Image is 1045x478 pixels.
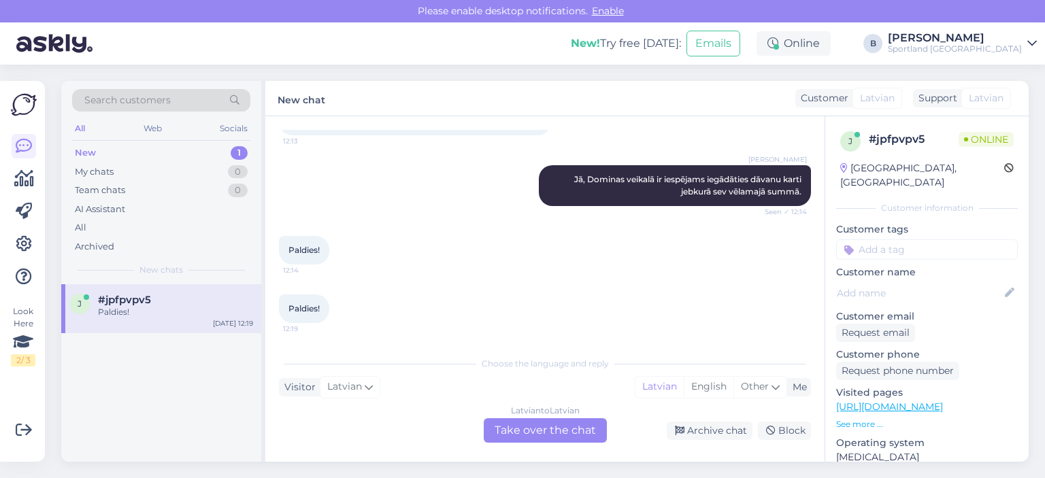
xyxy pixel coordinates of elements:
div: 0 [228,184,248,197]
a: [URL][DOMAIN_NAME] [836,400,943,413]
div: AI Assistant [75,203,125,216]
div: Online [757,31,831,56]
span: Online [959,132,1014,147]
span: 12:14 [283,265,334,275]
div: Latvian [635,377,684,397]
span: Latvian [327,379,362,394]
div: Request email [836,324,915,342]
span: Search customers [84,93,171,107]
div: Archive chat [667,422,752,440]
div: Block [758,422,811,440]
span: Enable [588,5,628,17]
div: Customer [795,91,848,105]
p: [MEDICAL_DATA] [836,450,1018,464]
div: B [863,34,882,53]
span: Paldies! [288,245,320,255]
span: Seen ✓ 12:14 [756,207,807,217]
span: j [78,298,82,309]
input: Add a tag [836,239,1018,260]
p: Customer name [836,265,1018,279]
div: New [75,146,96,160]
div: All [75,221,86,235]
div: Request phone number [836,362,959,380]
span: 12:19 [283,324,334,334]
span: j [848,136,852,146]
p: Customer email [836,309,1018,324]
input: Add name [837,286,1002,301]
label: New chat [278,89,325,107]
div: Web [141,120,165,137]
div: 1 [231,146,248,160]
div: [DATE] 12:19 [213,318,253,328]
div: Choose the language and reply [279,358,811,370]
div: Archived [75,240,114,254]
span: 12:13 [283,136,334,146]
div: Paldies! [98,306,253,318]
span: Other [741,380,769,392]
p: See more ... [836,418,1018,430]
div: Take over the chat [484,418,607,443]
div: 0 [228,165,248,179]
p: Customer phone [836,347,1018,362]
div: All [72,120,88,137]
div: [PERSON_NAME] [888,33,1022,44]
div: Me [787,380,807,394]
p: Operating system [836,436,1018,450]
button: Emails [686,31,740,56]
b: New! [571,37,600,50]
div: [GEOGRAPHIC_DATA], [GEOGRAPHIC_DATA] [840,161,1004,190]
p: Customer tags [836,222,1018,237]
div: Support [913,91,957,105]
div: English [684,377,733,397]
span: Paldies! [288,303,320,313]
div: Team chats [75,184,125,197]
span: [PERSON_NAME] [748,154,807,165]
div: Socials [217,120,250,137]
div: Look Here [11,305,35,366]
span: Jā, Dominas veikalā ir iespējams iegādāties dāvanu karti jebkurā sev vēlamajā summā. [574,174,803,197]
p: Visited pages [836,386,1018,400]
div: Visitor [279,380,316,394]
span: New chats [139,264,183,276]
img: Askly Logo [11,92,37,118]
span: Latvian [860,91,895,105]
span: #jpfpvpv5 [98,294,151,306]
div: Sportland [GEOGRAPHIC_DATA] [888,44,1022,54]
div: Try free [DATE]: [571,35,681,52]
a: [PERSON_NAME]Sportland [GEOGRAPHIC_DATA] [888,33,1037,54]
div: # jpfpvpv5 [869,131,959,148]
div: Latvian to Latvian [511,405,580,417]
div: 2 / 3 [11,354,35,366]
span: Latvian [969,91,1003,105]
div: My chats [75,165,114,179]
div: Customer information [836,202,1018,214]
